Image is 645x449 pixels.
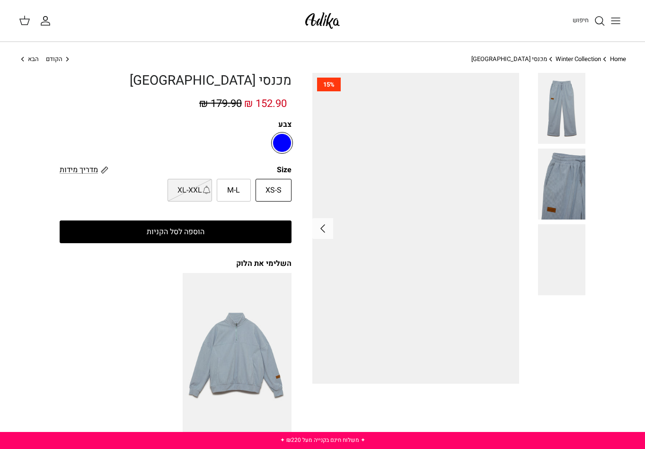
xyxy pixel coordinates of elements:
span: M-L [227,185,240,197]
a: החשבון שלי [40,15,55,26]
span: 152.90 ₪ [244,96,287,111]
a: הקודם [46,55,71,64]
span: הקודם [46,54,62,63]
a: הבא [19,55,39,64]
a: סווטשירט City Strolls אוברסייז [183,273,292,448]
nav: Breadcrumbs [19,55,626,64]
span: XL-XXL [177,185,202,197]
span: הבא [28,54,39,63]
span: 179.90 ₪ [199,96,242,111]
img: Adika IL [302,9,343,32]
a: חיפוש [573,15,605,26]
a: מכנסי [GEOGRAPHIC_DATA] [471,54,547,63]
a: מדריך מידות [60,164,108,175]
button: הוספה לסל הקניות [60,220,292,243]
span: XS-S [265,185,282,197]
a: ✦ משלוח חינם בקנייה מעל ₪220 ✦ [280,436,365,444]
span: חיפוש [573,16,589,25]
label: צבע [60,119,292,130]
a: Home [610,54,626,63]
legend: Size [277,165,292,175]
div: השלימי את הלוק [60,258,292,269]
button: Next [312,218,333,239]
span: מדריך מידות [60,164,98,176]
button: Toggle menu [605,10,626,31]
h1: מכנסי [GEOGRAPHIC_DATA] [60,73,292,89]
a: Winter Collection [556,54,601,63]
